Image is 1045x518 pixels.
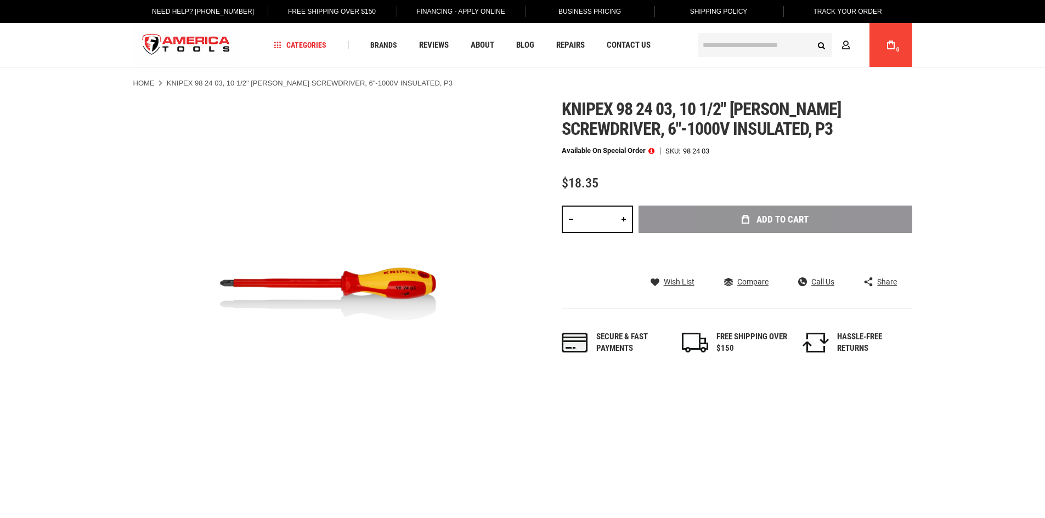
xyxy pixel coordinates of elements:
[607,41,651,49] span: Contact Us
[716,331,788,355] div: FREE SHIPPING OVER $150
[562,99,841,139] span: Knipex 98 24 03, 10 1/2" [PERSON_NAME] screwdriver, 6"-1000v insulated, p3
[562,333,588,352] img: payments
[798,277,834,287] a: Call Us
[664,278,694,286] span: Wish List
[414,38,454,53] a: Reviews
[466,38,499,53] a: About
[167,79,453,87] strong: KNIPEX 98 24 03, 10 1/2" [PERSON_NAME] SCREWDRIVER, 6"-1000V INSULATED, P3
[419,41,449,49] span: Reviews
[274,41,326,49] span: Categories
[877,278,897,286] span: Share
[651,277,694,287] a: Wish List
[562,175,598,191] span: $18.35
[511,38,539,53] a: Blog
[665,147,683,155] strong: SKU
[811,35,832,55] button: Search
[682,333,708,352] img: shipping
[556,41,585,49] span: Repairs
[690,8,748,15] span: Shipping Policy
[562,147,654,155] p: Available on Special Order
[370,41,397,49] span: Brands
[811,278,834,286] span: Call Us
[133,99,523,488] img: main product photo
[803,333,829,352] img: returns
[896,47,900,53] span: 0
[471,41,494,49] span: About
[516,41,534,49] span: Blog
[596,331,668,355] div: Secure & fast payments
[133,25,240,66] img: America Tools
[602,38,656,53] a: Contact Us
[837,331,908,355] div: HASSLE-FREE RETURNS
[551,38,590,53] a: Repairs
[133,25,240,66] a: store logo
[683,147,709,155] div: 98 24 03
[880,23,901,67] a: 0
[133,78,155,88] a: Home
[724,277,769,287] a: Compare
[365,38,402,53] a: Brands
[269,38,331,53] a: Categories
[737,278,769,286] span: Compare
